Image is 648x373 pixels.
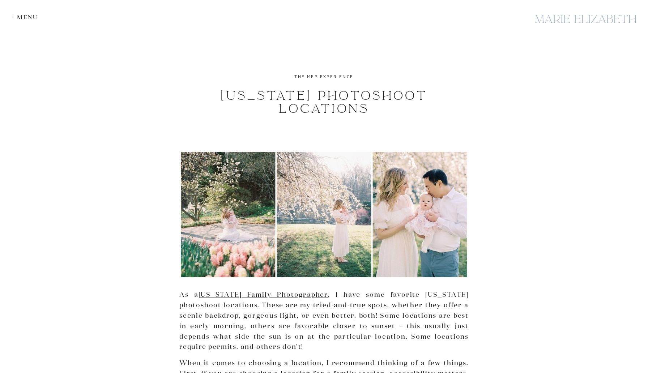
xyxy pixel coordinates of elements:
[294,74,353,79] a: The MEP Experience
[12,14,42,21] div: + Menu
[179,290,469,352] p: As a , I have some favorite [US_STATE] photoshoot locations. These are my tried-and-true spots, w...
[188,89,461,115] h1: [US_STATE] Photoshoot Locations
[199,290,328,299] a: [US_STATE] Family Photographer
[179,150,469,279] img: Maryland Photoshoot Locations - Collage Of 3 Images From Family Photo Session At Brookside Garden...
